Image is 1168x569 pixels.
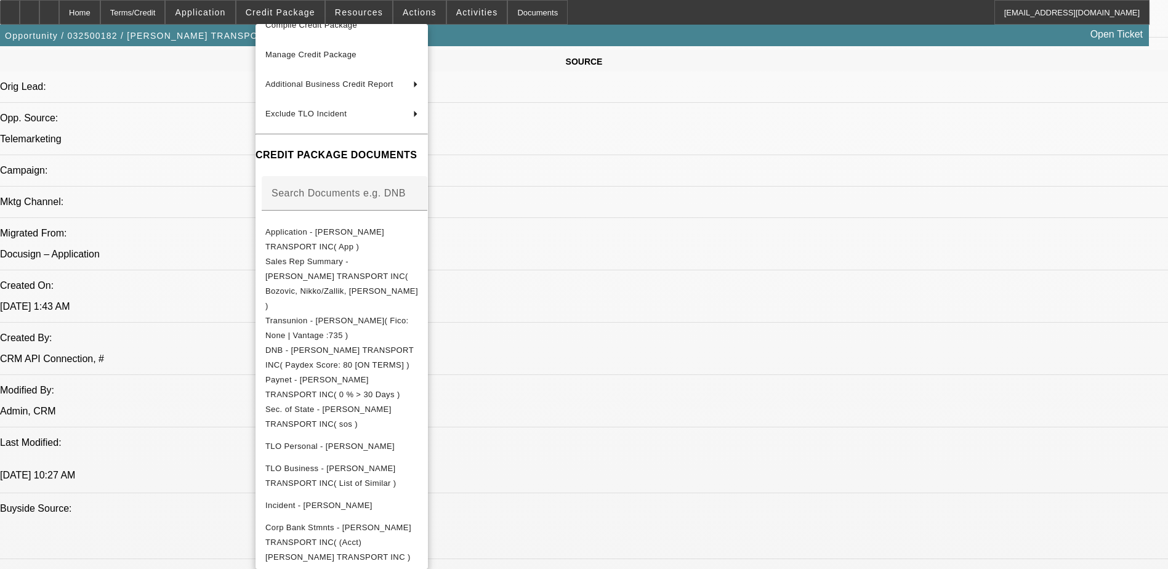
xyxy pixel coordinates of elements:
button: TLO Personal - Villasenor, Raphael [256,432,428,461]
span: Manage Credit Package [265,50,356,59]
button: Application - VILLASENOR TRANSPORT INC( App ) [256,225,428,254]
span: Paynet - [PERSON_NAME] TRANSPORT INC( 0 % > 30 Days ) [265,375,400,399]
button: Sec. of State - VILLASENOR TRANSPORT INC( sos ) [256,402,428,432]
span: Sec. of State - [PERSON_NAME] TRANSPORT INC( sos ) [265,405,392,429]
span: Corp Bank Stmnts - [PERSON_NAME] TRANSPORT INC( (Acct) [PERSON_NAME] TRANSPORT INC ) [265,523,411,562]
button: Sales Rep Summary - VILLASENOR TRANSPORT INC( Bozovic, Nikko/Zallik, Asher ) [256,254,428,313]
button: TLO Business - VILLASENOR TRANSPORT INC( List of Similar ) [256,461,428,491]
span: Transunion - [PERSON_NAME]( Fico: None | Vantage :735 ) [265,316,409,340]
span: Application - [PERSON_NAME] TRANSPORT INC( App ) [265,227,384,251]
span: Compile Credit Package [265,20,357,30]
mat-label: Search Documents e.g. DNB [272,188,406,198]
span: DNB - [PERSON_NAME] TRANSPORT INC( Paydex Score: 80 [ON TERMS] ) [265,345,414,369]
button: DNB - VILLASENOR TRANSPORT INC( Paydex Score: 80 [ON TERMS] ) [256,343,428,373]
button: Transunion - Villasenor, Raphael( Fico: None | Vantage :735 ) [256,313,428,343]
button: Corp Bank Stmnts - VILLASENOR TRANSPORT INC( (Acct) VILLASENOR TRANSPORT INC ) [256,520,428,565]
span: Exclude TLO Incident [265,109,347,118]
button: Paynet - VILLASENOR TRANSPORT INC( 0 % > 30 Days ) [256,373,428,402]
span: Incident - [PERSON_NAME] [265,501,373,510]
span: TLO Business - [PERSON_NAME] TRANSPORT INC( List of Similar ) [265,464,397,488]
span: Additional Business Credit Report [265,79,393,89]
h4: CREDIT PACKAGE DOCUMENTS [256,148,428,163]
span: Sales Rep Summary - [PERSON_NAME] TRANSPORT INC( Bozovic, Nikko/Zallik, [PERSON_NAME] ) [265,257,418,310]
span: TLO Personal - [PERSON_NAME] [265,442,395,451]
button: Incident - Villasenor, Raphael [256,491,428,520]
